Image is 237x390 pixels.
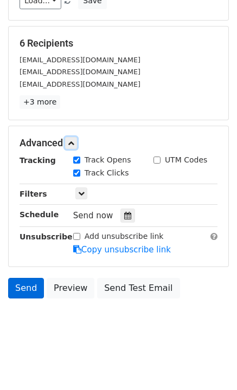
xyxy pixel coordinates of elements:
[73,211,113,220] span: Send now
[20,156,56,165] strong: Tracking
[20,210,59,219] strong: Schedule
[20,137,217,149] h5: Advanced
[47,278,94,298] a: Preview
[20,68,140,76] small: [EMAIL_ADDRESS][DOMAIN_NAME]
[165,154,207,166] label: UTM Codes
[85,154,131,166] label: Track Opens
[8,278,44,298] a: Send
[20,95,60,109] a: +3 more
[73,245,171,255] a: Copy unsubscribe link
[20,232,73,241] strong: Unsubscribe
[20,56,140,64] small: [EMAIL_ADDRESS][DOMAIN_NAME]
[20,190,47,198] strong: Filters
[20,37,217,49] h5: 6 Recipients
[20,80,140,88] small: [EMAIL_ADDRESS][DOMAIN_NAME]
[183,338,237,390] iframe: Chat Widget
[85,167,129,179] label: Track Clicks
[85,231,164,242] label: Add unsubscribe link
[97,278,180,298] a: Send Test Email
